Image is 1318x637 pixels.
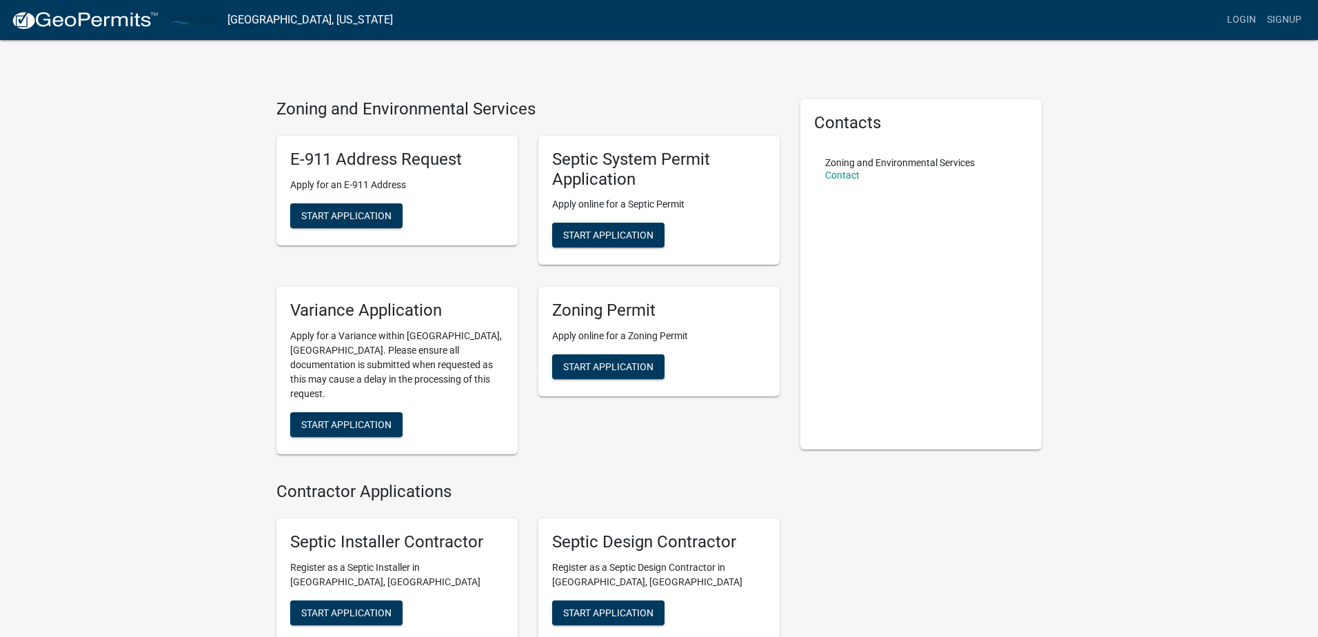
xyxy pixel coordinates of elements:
[552,223,665,247] button: Start Application
[552,197,766,212] p: Apply online for a Septic Permit
[552,150,766,190] h5: Septic System Permit Application
[290,412,403,437] button: Start Application
[552,329,766,343] p: Apply online for a Zoning Permit
[276,482,780,502] h4: Contractor Applications
[290,150,504,170] h5: E-911 Address Request
[552,560,766,589] p: Register as a Septic Design Contractor in [GEOGRAPHIC_DATA], [GEOGRAPHIC_DATA]
[290,532,504,552] h5: Septic Installer Contractor
[290,560,504,589] p: Register as a Septic Installer in [GEOGRAPHIC_DATA], [GEOGRAPHIC_DATA]
[290,178,504,192] p: Apply for an E-911 Address
[825,158,975,168] p: Zoning and Environmental Services
[276,99,780,119] h4: Zoning and Environmental Services
[301,607,392,618] span: Start Application
[170,10,216,29] img: Carlton County, Minnesota
[825,170,860,181] a: Contact
[552,600,665,625] button: Start Application
[552,532,766,552] h5: Septic Design Contractor
[301,210,392,221] span: Start Application
[563,230,653,241] span: Start Application
[1221,7,1261,33] a: Login
[227,8,393,32] a: [GEOGRAPHIC_DATA], [US_STATE]
[552,301,766,321] h5: Zoning Permit
[290,329,504,401] p: Apply for a Variance within [GEOGRAPHIC_DATA], [GEOGRAPHIC_DATA]. Please ensure all documentation...
[563,361,653,372] span: Start Application
[814,113,1028,133] h5: Contacts
[1261,7,1307,33] a: Signup
[301,419,392,430] span: Start Application
[290,203,403,228] button: Start Application
[563,607,653,618] span: Start Application
[552,354,665,379] button: Start Application
[290,301,504,321] h5: Variance Application
[290,600,403,625] button: Start Application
